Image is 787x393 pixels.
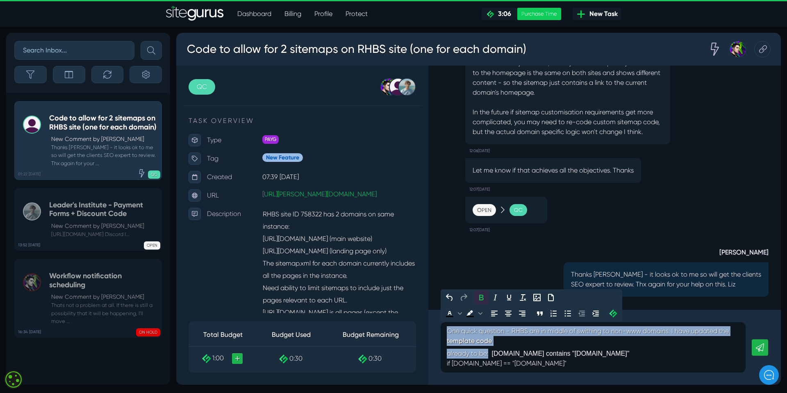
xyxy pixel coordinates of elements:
[14,259,162,338] a: 16:34 [DATE] Workflow notification schedulingNew Comment by [PERSON_NAME] Thats not a problem at ...
[49,114,157,132] h5: Code to allow for 2 sitemaps on RHBS site (one for each domain)
[384,274,398,288] button: Bullet list
[56,320,66,331] a: +
[86,138,240,150] p: 07:39 [DATE]
[31,101,86,114] p: Type
[12,291,81,314] th: Total Budget
[357,274,371,288] button: Blockquote
[49,201,157,218] h5: Leader's Institute - Payment Forms + Discount Code
[495,10,511,18] span: 3:06
[586,9,618,19] span: New Task
[311,274,325,288] button: Align left
[12,65,152,78] h2: How can we help?
[578,8,594,25] div: Copy this Task URL
[192,322,205,329] span: 0:30
[86,120,127,129] span: New Feature
[31,120,86,132] p: Tag
[4,370,23,389] div: Cookie consent button
[49,230,157,238] small: [URL][DOMAIN_NAME] Discord l...
[18,242,40,248] b: 13:52 [DATE]
[293,150,314,163] small: 12:07[DATE]
[296,133,457,143] p: Let me know if that achieves all the objectives. Thanks
[36,321,48,329] span: 1:00
[136,328,160,336] span: ON HOLD
[34,284,48,291] span: Home
[298,258,312,272] button: Bold
[49,272,157,289] h5: Workflow notification scheduling
[144,241,160,250] span: OPEN
[430,274,444,288] button: Insert Credit Icon
[51,135,157,143] p: New Comment by [PERSON_NAME]
[759,365,779,385] iframe: gist-messenger-bubble-iframe
[314,317,453,324] span: [DOMAIN_NAME] contains "[DOMAIN_NAME]"
[18,171,41,177] b: 01:22 [DATE]
[312,258,326,272] button: Italic
[113,322,126,329] span: 0:30
[14,41,134,60] input: Search Inbox...
[354,258,368,272] button: Insert/edit image
[339,6,374,22] a: Protect
[293,111,314,125] small: 12:06[DATE]
[371,274,384,288] button: Numbered list
[339,274,353,288] button: Align right
[166,6,224,22] a: SiteGurus
[14,93,132,100] h2: Recent conversations
[12,13,60,26] img: Company Logo
[271,293,563,336] p: One quick question - RHBS are in middle of swithing to non-www domains. I have updated the alread...
[81,120,98,127] span: [DATE]
[31,138,86,150] p: Created
[368,258,382,272] button: Upload File
[34,120,80,127] div: [PERSON_NAME] •
[517,8,561,20] div: Purchase Time
[111,284,135,291] span: Messages
[573,8,621,20] a: New Task
[14,188,162,251] a: 13:52 [DATE] Leader's Institute - Payment Forms + Discount CodeNew Comment by [PERSON_NAME] [URL]...
[12,83,240,93] p: TASK OVERVIEW
[31,157,86,169] p: URL
[166,6,224,22] img: Sitegurus Logo
[524,8,545,25] div: Expedited
[308,6,339,22] a: Profile
[266,258,280,272] button: Undo
[278,6,308,22] a: Billing
[12,50,152,63] h1: Hello [PERSON_NAME]!
[293,191,314,204] small: 12:07[DATE]
[49,143,157,167] small: Thanks [PERSON_NAME] - it looks ok to me so will get the clients SEO expert to review. Thx again ...
[340,258,354,272] button: Clear formatting
[149,291,240,314] th: Budget Remaining
[482,8,561,20] a: 3:06 Purchase Time
[86,157,200,165] a: [URL][PERSON_NAME][DOMAIN_NAME]
[86,175,240,373] p: RHBS site ID 758322 has 2 domains on same instance: [URL][DOMAIN_NAME] (main website) [URL][DOMAI...
[287,274,307,288] div: Background color Black
[333,171,351,184] div: QC
[231,6,278,22] a: Dashboard
[412,274,426,288] button: Increase indent
[398,274,412,288] button: Decrease indent
[53,147,98,153] span: New conversation
[296,171,320,184] div: Open
[132,93,150,99] span: See all
[34,111,143,118] div: Fantastic [PERSON_NAME]! Will let client know and keep you posted if anything else comes up. Liz
[31,175,86,187] p: Description
[6,104,158,135] div: USFantastic [PERSON_NAME]! Will let client know and keep you posted if anything else comes up. Li...
[10,6,350,27] h3: Code to allow for 2 sitemaps on RHBS site (one for each domain)
[18,329,41,335] b: 16:34 [DATE]
[12,46,39,62] a: QC
[86,102,102,111] span: PAYG
[266,274,287,288] div: Text color Black
[148,170,160,179] span: QC
[387,212,592,225] strong: [PERSON_NAME]
[326,258,340,272] button: Underline
[13,142,151,158] button: New conversation
[545,8,570,25] div: Josh Carter
[325,274,339,288] button: Align center
[271,303,563,313] strong: template code
[280,258,294,272] button: Redo
[14,101,162,180] a: 01:22 [DATE] Code to allow for 2 sitemaps on RHBS site (one for each domain)New Comment by [PERSO...
[81,291,149,314] th: Budget Used
[51,293,157,301] p: New Comment by [PERSON_NAME]
[49,301,157,325] small: Thats not a problem at all. If there is still a possibility that it will be happening, I'll move ...
[13,111,29,127] img: US
[138,169,146,177] div: Expedited
[395,237,585,257] p: Thanks [PERSON_NAME] - it looks ok to me so will get the clients SEO expert to review. Thx again ...
[51,222,157,230] p: New Comment by [PERSON_NAME]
